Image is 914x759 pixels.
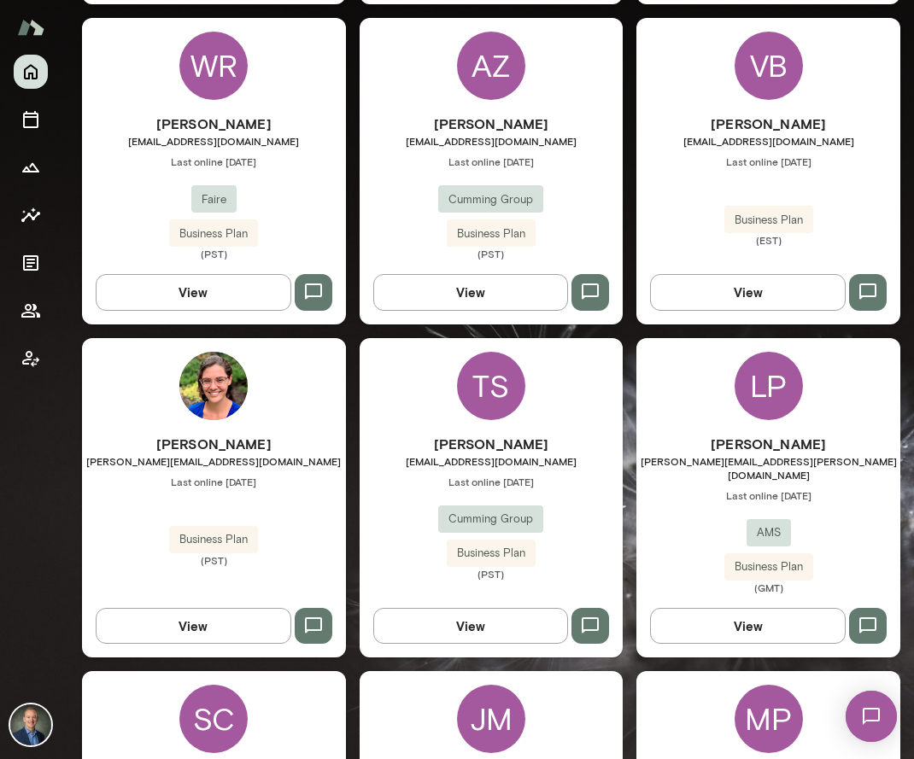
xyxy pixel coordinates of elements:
div: LP [735,352,803,420]
span: Cumming Group [438,511,543,528]
span: Last online [DATE] [360,475,624,488]
span: Last online [DATE] [360,155,624,168]
div: VB [735,32,803,100]
span: Business Plan [169,531,258,548]
span: [PERSON_NAME][EMAIL_ADDRESS][PERSON_NAME][DOMAIN_NAME] [636,454,900,482]
h6: [PERSON_NAME] [360,114,624,134]
span: [EMAIL_ADDRESS][DOMAIN_NAME] [82,134,346,148]
h6: [PERSON_NAME] [82,114,346,134]
img: Michael Alden [10,704,51,745]
span: [EMAIL_ADDRESS][DOMAIN_NAME] [636,134,900,148]
h6: [PERSON_NAME] [82,434,346,454]
button: Growth Plan [14,150,48,184]
h6: [PERSON_NAME] [636,114,900,134]
h6: [PERSON_NAME] [360,434,624,454]
span: Business Plan [169,225,258,242]
span: [PERSON_NAME][EMAIL_ADDRESS][DOMAIN_NAME] [82,454,346,468]
span: Last online [DATE] [636,488,900,502]
img: Mento [17,11,44,44]
div: SC [179,685,248,753]
span: [EMAIL_ADDRESS][DOMAIN_NAME] [360,454,624,468]
span: Last online [DATE] [82,155,346,168]
span: (PST) [82,553,346,567]
h6: [PERSON_NAME] [636,434,900,454]
button: View [650,608,846,644]
button: Members [14,294,48,328]
span: AMS [747,524,791,541]
span: (PST) [82,247,346,260]
span: (EST) [636,233,900,247]
button: Insights [14,198,48,232]
button: Home [14,55,48,89]
button: View [96,274,291,310]
span: Last online [DATE] [636,155,900,168]
button: Documents [14,246,48,280]
div: AZ [457,32,525,100]
span: (PST) [360,567,624,581]
button: Sessions [14,102,48,137]
button: View [373,608,569,644]
button: Client app [14,342,48,376]
span: Cumming Group [438,191,543,208]
button: View [650,274,846,310]
img: Annie McKenna [179,352,248,420]
span: Last online [DATE] [82,475,346,488]
span: (PST) [360,247,624,260]
div: MP [735,685,803,753]
div: WR [179,32,248,100]
span: Business Plan [724,558,813,575]
span: [EMAIL_ADDRESS][DOMAIN_NAME] [360,134,624,148]
button: View [373,274,569,310]
span: Business Plan [447,225,536,242]
button: View [96,608,291,644]
span: Business Plan [724,212,813,229]
span: Business Plan [447,545,536,562]
span: (GMT) [636,581,900,594]
div: TS [457,352,525,420]
span: Faire [191,191,237,208]
div: JM [457,685,525,753]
